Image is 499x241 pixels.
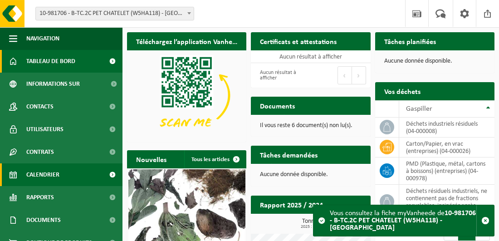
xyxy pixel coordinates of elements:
[302,218,324,225] font: Tonnage
[251,50,370,63] td: Aucun résultat à afficher
[399,138,494,157] td: Carton/Papier, en vrac (entreprises) (04-000026)
[35,7,194,20] span: 10-981706 - B-TC.2C PET CHATELET (W5HA118) - PONT-DE-LOUP
[26,50,75,73] span: Tableau de bord
[251,32,346,50] h2: Certificats et attestations
[251,146,327,163] h2: Tâches demandées
[338,66,352,84] button: Précédent
[399,157,494,185] td: PMD (Plastique, métal, cartons à boissons) (entreprises) (04-000978)
[251,196,332,213] h2: Rapport 2025 / 2024
[26,163,59,186] span: Calendrier
[127,50,246,140] img: Téléchargez l’application VHEPlus
[26,141,54,163] span: Contrats
[26,209,61,231] span: Documents
[399,185,494,219] td: Déchets résiduels industriels, ne contiennent pas de fractions recyclables, incinérés après broya...
[260,123,361,129] p: Il vous reste 6 document(s) non lu(s).
[260,172,361,178] p: Aucune donnée disponible.
[26,118,64,141] span: Utilisateurs
[399,118,494,138] td: Déchets industriels résiduels (04-000008)
[191,157,230,162] font: Tous les articles
[384,58,485,64] p: Aucune donnée disponible.
[127,150,176,168] h2: Nouvelles
[375,82,430,100] h2: Vos déchets
[251,97,304,114] h2: Documents
[26,73,105,95] span: Informations sur l’entreprise
[330,205,476,236] div: Vous consultez la fiche myVanheede de
[26,186,54,209] span: Rapports
[26,95,54,118] span: Contacts
[255,225,370,229] span: 2025 : 7 775 t
[184,150,245,168] a: Tous les articles
[375,32,445,50] h2: Tâches planifiées
[255,65,306,85] div: Aucun résultat à afficher
[127,32,246,50] h2: Téléchargez l’application Vanheede+ dès maintenant !
[330,210,476,231] strong: 10-981706 - B-TC.2C PET CHATELET (W5HA118) - [GEOGRAPHIC_DATA]
[406,105,432,113] span: Gaspiller
[36,7,194,20] span: 10-981706 - B-TC.2C PET CHATELET (W5HA118) - PONT-DE-LOUP
[26,27,59,50] span: Navigation
[352,66,366,84] button: Prochain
